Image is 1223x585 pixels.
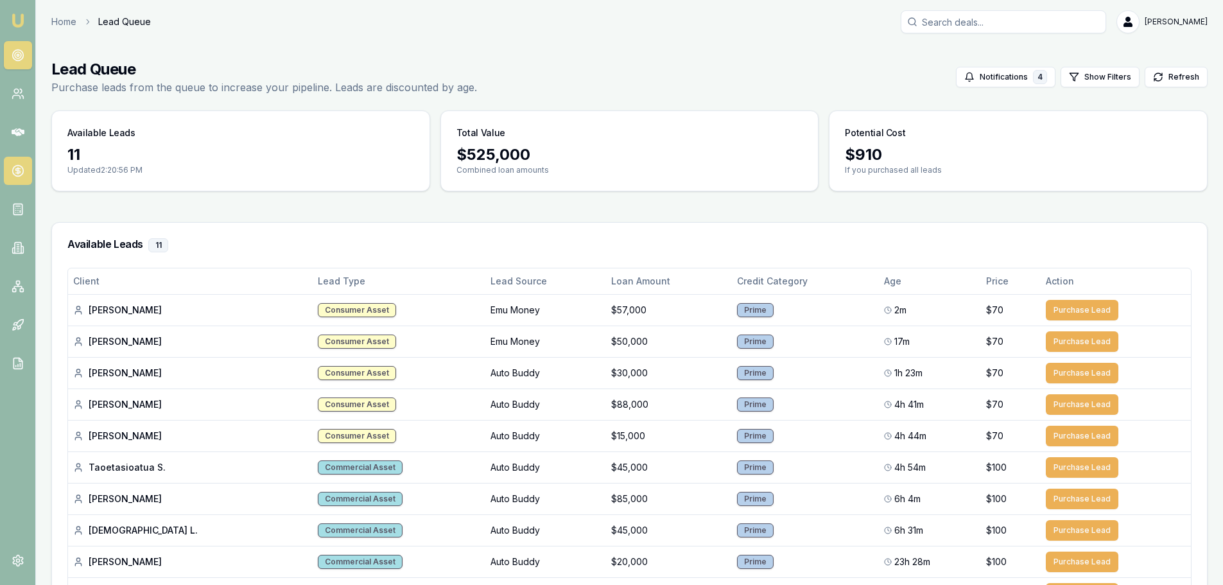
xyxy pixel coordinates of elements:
[98,15,151,28] span: Lead Queue
[485,294,607,326] td: Emu Money
[485,268,607,294] th: Lead Source
[68,268,313,294] th: Client
[318,460,403,475] div: Commercial Asset
[51,59,477,80] h1: Lead Queue
[845,127,905,139] h3: Potential Cost
[456,144,803,165] div: $ 525,000
[606,420,732,451] td: $15,000
[456,127,505,139] h3: Total Value
[606,483,732,514] td: $85,000
[485,451,607,483] td: Auto Buddy
[73,461,308,474] div: Taoetasioatua S.
[73,555,308,568] div: [PERSON_NAME]
[73,335,308,348] div: [PERSON_NAME]
[318,335,396,349] div: Consumer Asset
[606,268,732,294] th: Loan Amount
[986,335,1003,348] span: $70
[67,127,135,139] h3: Available Leads
[606,546,732,577] td: $20,000
[73,398,308,411] div: [PERSON_NAME]
[845,144,1192,165] div: $ 910
[894,367,923,380] span: 1h 23m
[986,367,1003,380] span: $70
[1046,552,1118,572] button: Purchase Lead
[1046,300,1118,320] button: Purchase Lead
[606,326,732,357] td: $50,000
[485,357,607,389] td: Auto Buddy
[318,366,396,380] div: Consumer Asset
[1046,489,1118,509] button: Purchase Lead
[485,420,607,451] td: Auto Buddy
[606,451,732,483] td: $45,000
[845,165,1192,175] p: If you purchased all leads
[1046,363,1118,383] button: Purchase Lead
[73,430,308,442] div: [PERSON_NAME]
[1046,520,1118,541] button: Purchase Lead
[318,303,396,317] div: Consumer Asset
[606,389,732,420] td: $88,000
[986,430,1003,442] span: $70
[737,366,774,380] div: Prime
[318,397,396,412] div: Consumer Asset
[986,555,1007,568] span: $100
[737,460,774,475] div: Prime
[73,367,308,380] div: [PERSON_NAME]
[606,294,732,326] td: $57,000
[485,326,607,357] td: Emu Money
[986,304,1003,317] span: $70
[1046,457,1118,478] button: Purchase Lead
[1145,67,1208,87] button: Refresh
[318,555,403,569] div: Commercial Asset
[981,268,1041,294] th: Price
[986,493,1007,505] span: $100
[737,397,774,412] div: Prime
[1033,70,1047,84] div: 4
[485,546,607,577] td: Auto Buddy
[485,514,607,546] td: Auto Buddy
[318,523,403,537] div: Commercial Asset
[456,165,803,175] p: Combined loan amounts
[894,555,930,568] span: 23h 28m
[10,13,26,28] img: emu-icon-u.png
[737,555,774,569] div: Prime
[894,430,926,442] span: 4h 44m
[485,389,607,420] td: Auto Buddy
[1046,394,1118,415] button: Purchase Lead
[737,429,774,443] div: Prime
[737,492,774,506] div: Prime
[737,523,774,537] div: Prime
[73,304,308,317] div: [PERSON_NAME]
[318,429,396,443] div: Consumer Asset
[51,15,151,28] nav: breadcrumb
[894,335,910,348] span: 17m
[737,335,774,349] div: Prime
[894,493,921,505] span: 6h 4m
[879,268,982,294] th: Age
[894,304,906,317] span: 2m
[1046,331,1118,352] button: Purchase Lead
[485,483,607,514] td: Auto Buddy
[986,524,1007,537] span: $100
[894,461,926,474] span: 4h 54m
[73,524,308,537] div: [DEMOGRAPHIC_DATA] L.
[148,238,168,252] div: 11
[1041,268,1191,294] th: Action
[606,357,732,389] td: $30,000
[606,514,732,546] td: $45,000
[51,80,477,95] p: Purchase leads from the queue to increase your pipeline. Leads are discounted by age.
[986,461,1007,474] span: $100
[313,268,485,294] th: Lead Type
[956,67,1055,87] button: Notifications4
[1145,17,1208,27] span: [PERSON_NAME]
[894,398,924,411] span: 4h 41m
[67,144,414,165] div: 11
[73,493,308,505] div: [PERSON_NAME]
[737,303,774,317] div: Prime
[1061,67,1140,87] button: Show Filters
[318,492,403,506] div: Commercial Asset
[986,398,1003,411] span: $70
[67,238,1192,252] h3: Available Leads
[732,268,879,294] th: Credit Category
[51,15,76,28] a: Home
[67,165,414,175] p: Updated 2:20:56 PM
